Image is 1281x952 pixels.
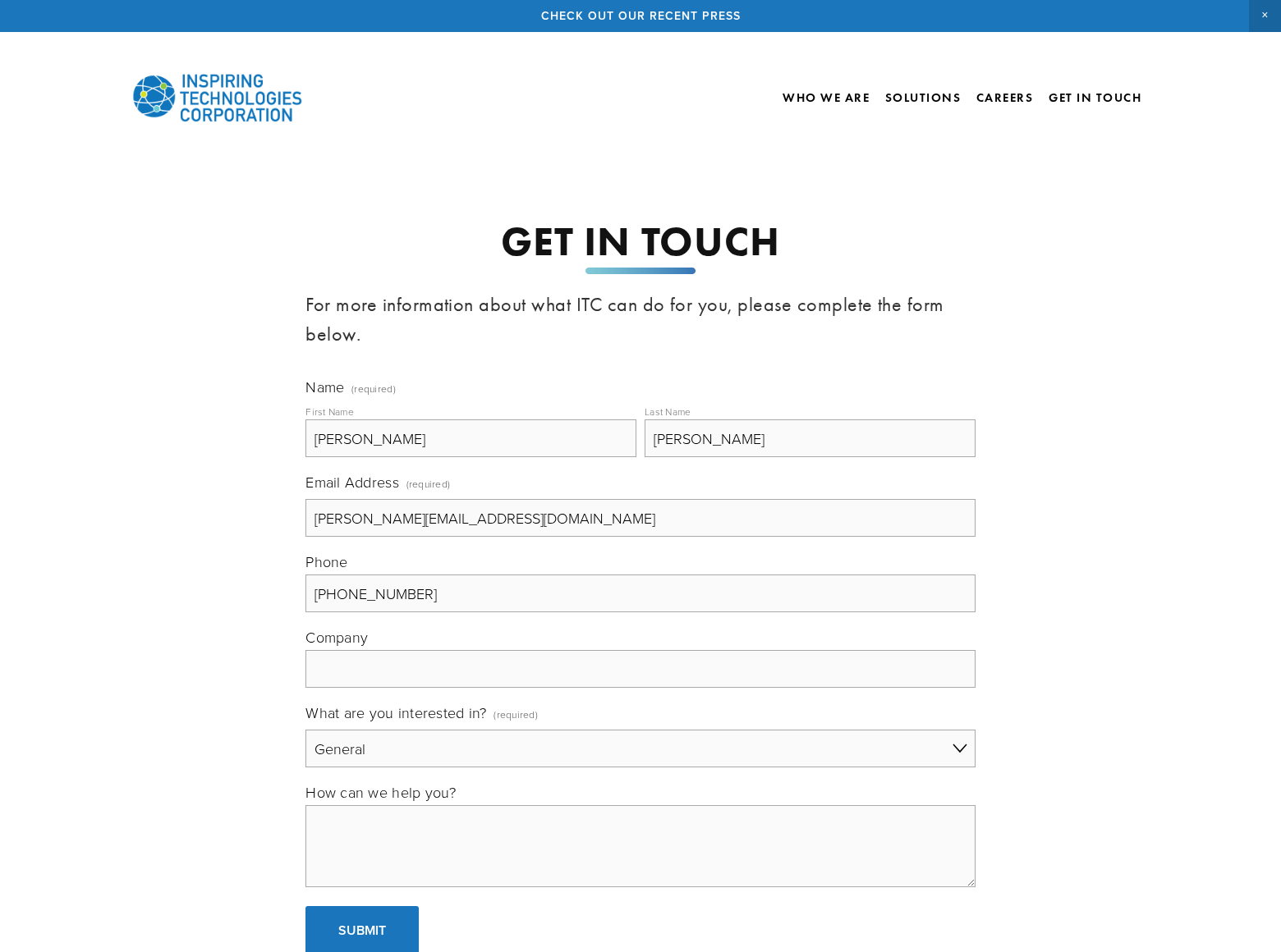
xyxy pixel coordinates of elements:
span: What are you interested in? [305,703,486,722]
img: Inspiring Technologies Corp – A Building Technologies Company [131,61,304,135]
a: Who We Are [783,84,870,112]
span: How can we help you? [305,782,456,802]
span: Phone [305,552,347,571]
strong: GET IN TOUCH [501,216,779,266]
span: Submit [338,921,386,940]
span: (required) [494,703,538,726]
div: First Name [305,405,354,419]
h3: For more information about what ITC can do for you, please complete the form below. [305,290,975,349]
span: (required) [351,384,396,394]
select: What are you interested in? [305,730,975,767]
div: Last Name [645,405,691,419]
a: Get In Touch [1049,84,1141,112]
a: Careers [976,84,1034,112]
span: Company [305,627,368,647]
span: (required) [406,472,451,496]
span: Name [305,377,344,396]
a: Solutions [885,90,962,105]
span: Email Address [305,472,399,492]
